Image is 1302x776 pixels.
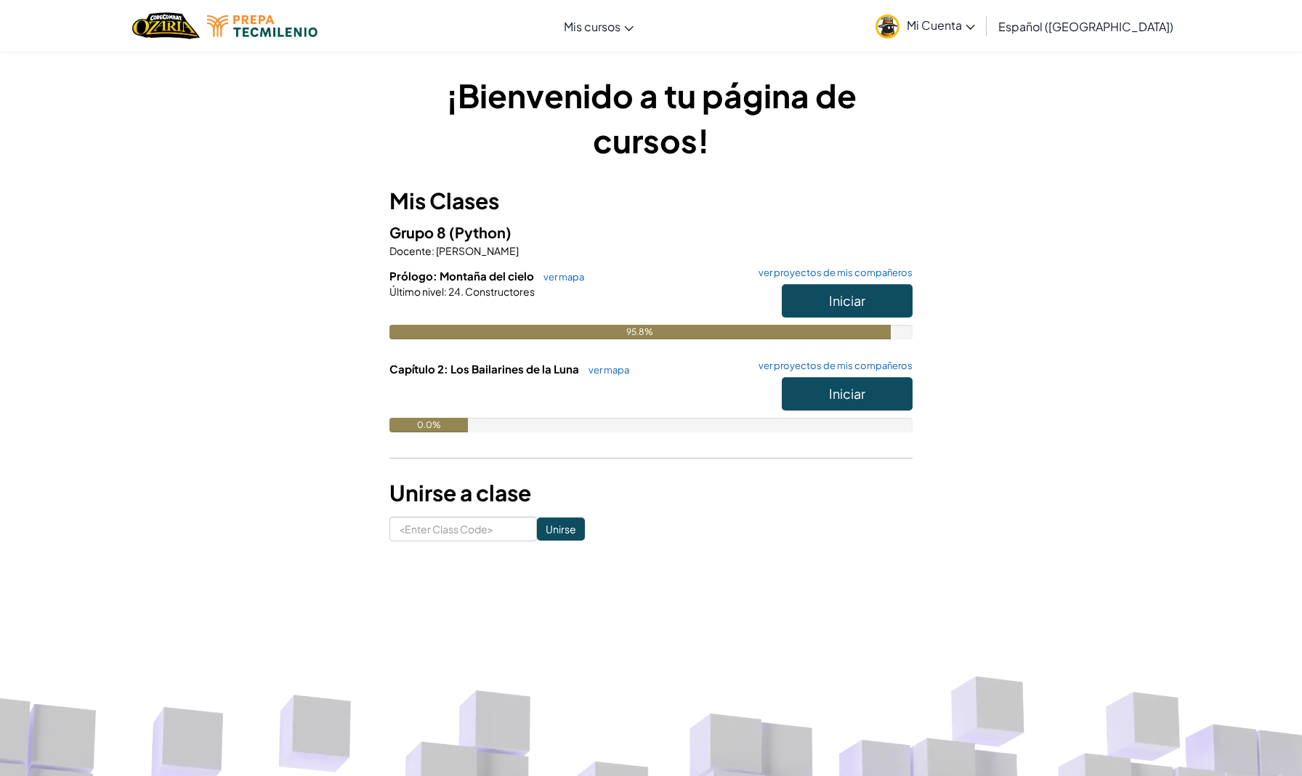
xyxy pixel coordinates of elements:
h1: ¡Bienvenido a tu página de cursos! [389,73,913,163]
span: : [432,244,434,257]
h3: Unirse a clase [389,477,913,509]
button: Iniciar [782,284,913,318]
button: Iniciar [782,377,913,411]
span: Mi Cuenta [907,17,975,33]
img: Tecmilenio logo [207,15,318,37]
span: Mis cursos [564,19,620,34]
img: avatar [876,15,899,39]
a: ver proyectos de mis compañeros [751,361,913,371]
span: Docente [389,244,432,257]
a: Mis cursos [557,7,641,46]
span: 24. [447,285,464,298]
input: <Enter Class Code> [389,517,537,541]
a: ver proyectos de mis compañeros [751,268,913,278]
a: ver mapa [581,364,629,376]
span: Español ([GEOGRAPHIC_DATA]) [998,19,1173,34]
span: Prólogo: Montaña del cielo [389,269,536,283]
span: Capítulo 2: Los Bailarines de la Luna [389,362,581,376]
a: Ozaria by CodeCombat logo [132,11,200,41]
span: : [444,285,447,298]
a: ver mapa [536,271,584,283]
span: [PERSON_NAME] [434,244,519,257]
span: Último nivel [389,285,444,298]
span: (Python) [449,223,511,241]
img: Home [132,11,200,41]
div: 0.0% [389,418,468,432]
span: Iniciar [829,385,865,402]
a: Español ([GEOGRAPHIC_DATA]) [991,7,1181,46]
input: Unirse [537,517,585,541]
span: Constructores [464,285,535,298]
span: Iniciar [829,292,865,309]
span: Grupo 8 [389,223,449,241]
a: Mi Cuenta [868,3,982,49]
h3: Mis Clases [389,185,913,217]
div: 95.8% [389,325,891,339]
